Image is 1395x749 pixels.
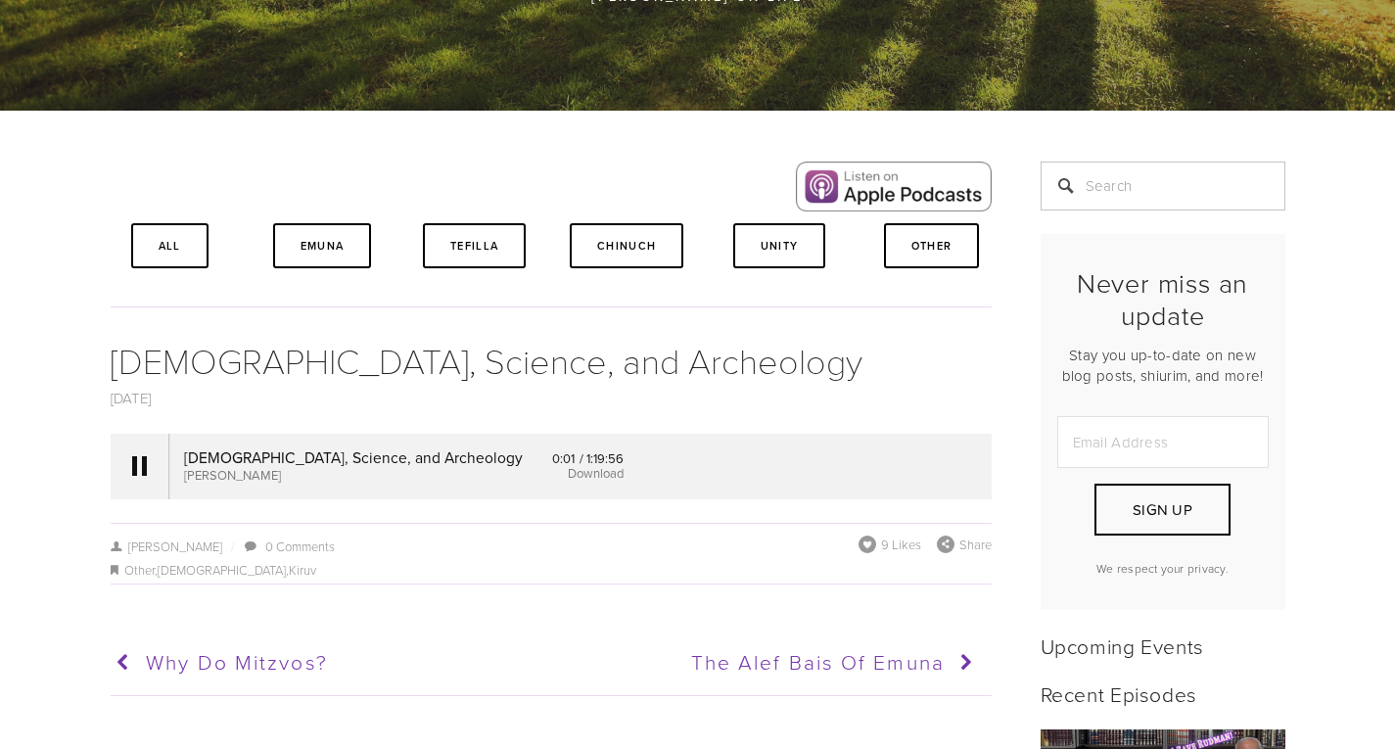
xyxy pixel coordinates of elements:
[222,538,242,555] span: /
[1057,267,1269,331] h2: Never miss an update
[273,223,372,268] a: Emuna
[1094,484,1230,536] button: Sign Up
[111,538,223,555] a: [PERSON_NAME]
[884,223,980,268] a: Other
[1133,499,1192,520] span: Sign Up
[146,647,328,676] span: Why Do Mitzvos?
[568,464,624,482] a: Download
[124,561,155,579] a: Other
[289,561,316,579] a: Kiruv
[131,223,209,268] a: All
[423,223,526,268] a: Tefilla
[1041,681,1285,706] h2: Recent Episodes
[111,388,152,408] a: [DATE]
[937,536,992,553] div: Share
[1041,633,1285,658] h2: Upcoming Events
[881,536,921,553] span: 9 Likes
[158,561,286,579] a: [DEMOGRAPHIC_DATA]
[111,559,992,583] div: , ,
[549,638,981,687] a: The Alef Bais of Emuna
[1041,162,1285,211] input: Search
[733,223,826,268] a: Unity
[111,638,542,687] a: Why Do Mitzvos?
[265,538,335,555] a: 0 Comments
[1057,345,1269,386] p: Stay you up-to-date on new blog posts, shiurim, and more!
[691,647,945,676] span: The Alef Bais of Emuna
[1057,416,1269,468] input: Email Address
[1057,560,1269,577] p: We respect your privacy.
[111,336,862,384] a: [DEMOGRAPHIC_DATA], Science, and Archeology
[570,223,683,268] a: Chinuch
